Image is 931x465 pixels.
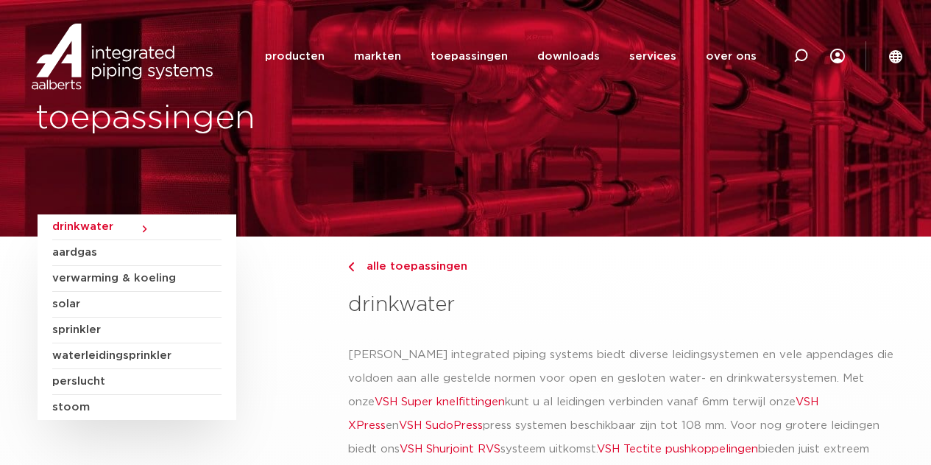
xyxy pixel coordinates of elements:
a: perslucht [52,369,222,395]
a: VSH XPress [348,396,818,431]
a: waterleidingsprinkler [52,343,222,369]
span: alle toepassingen [358,261,467,272]
img: chevron-right.svg [348,262,354,272]
a: downloads [537,27,600,86]
a: producten [265,27,325,86]
a: VSH Tectite pushkoppelingen [597,444,758,455]
h1: toepassingen [35,95,459,142]
a: drinkwater [52,214,222,240]
a: verwarming & koeling [52,266,222,292]
h3: drinkwater [348,290,893,320]
div: my IPS [830,27,845,86]
a: solar [52,292,222,318]
nav: Menu [265,27,757,86]
a: aardgas [52,240,222,266]
a: over ons [706,27,757,86]
a: services [629,27,676,86]
a: VSH SudoPress [399,420,483,431]
a: toepassingen [431,27,508,86]
a: markten [354,27,401,86]
a: stoom [52,395,222,420]
a: alle toepassingen [348,258,893,276]
a: VSH Super knelfittingen [375,396,505,408]
a: sprinkler [52,318,222,343]
a: VSH Shurjoint RVS [400,444,500,455]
